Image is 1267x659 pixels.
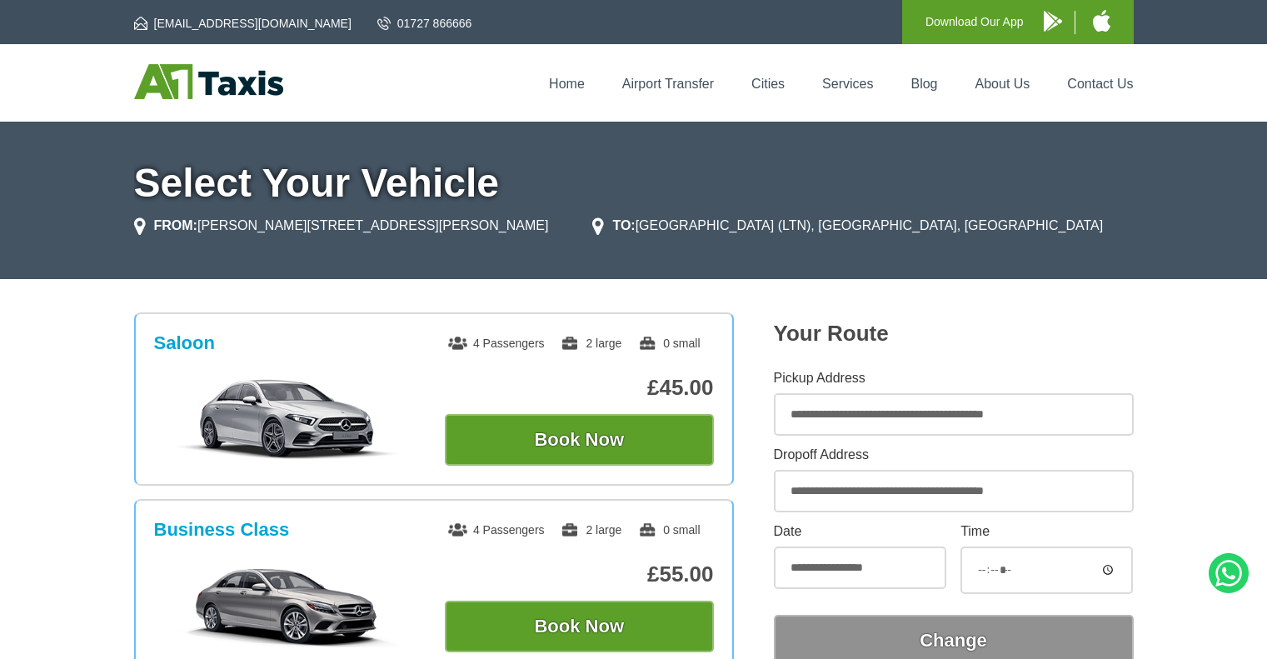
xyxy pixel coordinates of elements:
[154,332,215,354] h3: Saloon
[134,216,549,236] li: [PERSON_NAME][STREET_ADDRESS][PERSON_NAME]
[134,15,352,32] a: [EMAIL_ADDRESS][DOMAIN_NAME]
[1044,11,1062,32] img: A1 Taxis Android App
[134,163,1134,203] h1: Select Your Vehicle
[377,15,472,32] a: 01727 866666
[445,562,714,587] p: £55.00
[1067,77,1133,91] a: Contact Us
[549,77,585,91] a: Home
[154,519,290,541] h3: Business Class
[622,77,714,91] a: Airport Transfer
[445,414,714,466] button: Book Now
[561,337,621,350] span: 2 large
[774,525,946,538] label: Date
[561,523,621,537] span: 2 large
[162,564,413,647] img: Business Class
[445,601,714,652] button: Book Now
[638,523,700,537] span: 0 small
[751,77,785,91] a: Cities
[910,77,937,91] a: Blog
[925,12,1024,32] p: Download Our App
[960,525,1133,538] label: Time
[774,448,1134,462] label: Dropoff Address
[448,523,545,537] span: 4 Passengers
[448,337,545,350] span: 4 Passengers
[162,377,413,461] img: Saloon
[638,337,700,350] span: 0 small
[445,375,714,401] p: £45.00
[774,321,1134,347] h2: Your Route
[592,216,1103,236] li: [GEOGRAPHIC_DATA] (LTN), [GEOGRAPHIC_DATA], [GEOGRAPHIC_DATA]
[975,77,1030,91] a: About Us
[774,372,1134,385] label: Pickup Address
[612,218,635,232] strong: TO:
[134,64,283,99] img: A1 Taxis St Albans LTD
[154,218,197,232] strong: FROM:
[822,77,873,91] a: Services
[1093,10,1110,32] img: A1 Taxis iPhone App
